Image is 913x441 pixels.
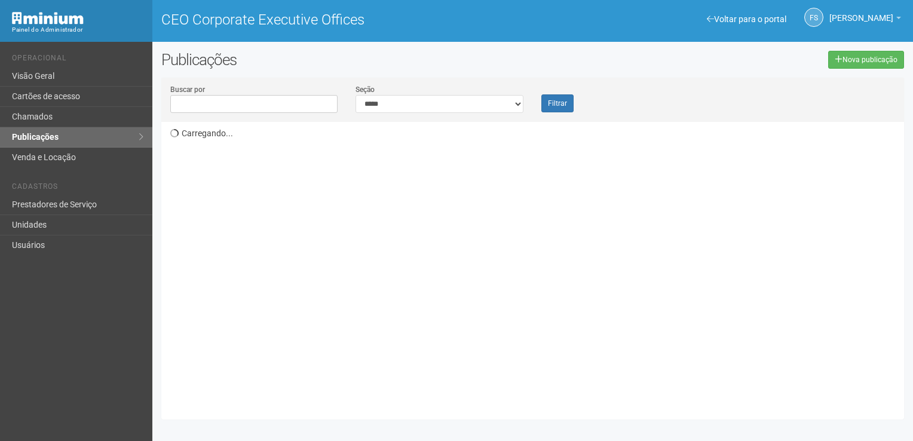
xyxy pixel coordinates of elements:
[12,24,143,35] div: Painel do Administrador
[170,122,904,411] div: Carregando...
[804,8,823,27] a: FS
[829,2,893,23] span: Fabiana Silva
[12,182,143,195] li: Cadastros
[541,94,574,112] button: Filtrar
[829,15,901,24] a: [PERSON_NAME]
[356,84,375,95] label: Seção
[161,12,524,27] h1: CEO Corporate Executive Offices
[170,84,205,95] label: Buscar por
[12,54,143,66] li: Operacional
[12,12,84,24] img: Minium
[161,51,461,69] h2: Publicações
[707,14,786,24] a: Voltar para o portal
[828,51,904,69] a: Nova publicação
